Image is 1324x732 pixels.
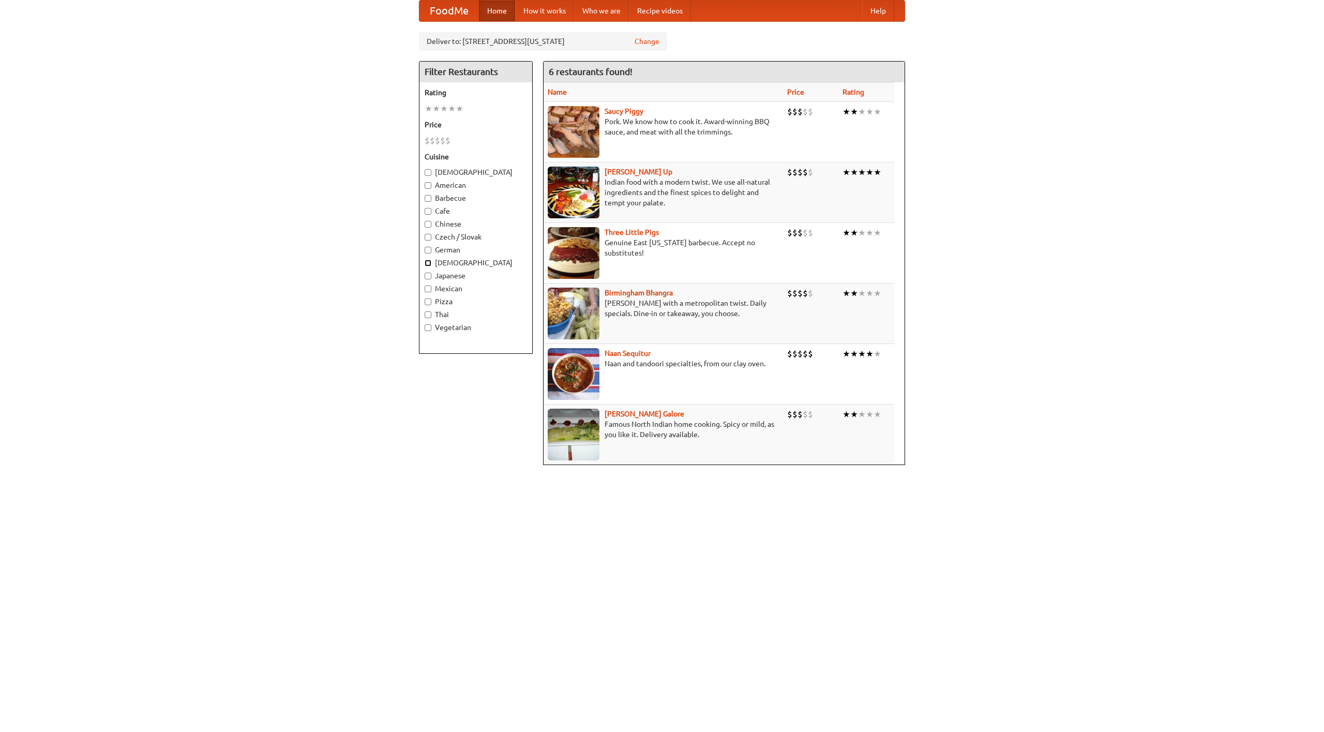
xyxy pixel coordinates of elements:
[425,195,431,202] input: Barbecue
[425,271,527,281] label: Japanese
[808,409,813,420] li: $
[792,106,798,117] li: $
[425,245,527,255] label: German
[866,167,874,178] li: ★
[842,288,850,299] li: ★
[425,324,431,331] input: Vegetarian
[862,1,894,21] a: Help
[808,106,813,117] li: $
[858,348,866,360] li: ★
[850,348,858,360] li: ★
[808,348,813,360] li: $
[425,311,431,318] input: Thai
[419,62,532,82] h4: Filter Restaurants
[425,206,527,216] label: Cafe
[425,219,527,229] label: Chinese
[858,409,866,420] li: ★
[425,193,527,203] label: Barbecue
[605,168,672,176] a: [PERSON_NAME] Up
[425,119,527,130] h5: Price
[787,227,792,238] li: $
[842,167,850,178] li: ★
[548,348,599,400] img: naansequitur.jpg
[574,1,629,21] a: Who we are
[548,177,779,208] p: Indian food with a modern twist. We use all-natural ingredients and the finest spices to delight ...
[787,409,792,420] li: $
[425,180,527,190] label: American
[425,152,527,162] h5: Cuisine
[808,227,813,238] li: $
[787,288,792,299] li: $
[605,410,684,418] a: [PERSON_NAME] Galore
[445,135,450,146] li: $
[425,167,527,177] label: [DEMOGRAPHIC_DATA]
[803,167,808,178] li: $
[792,288,798,299] li: $
[425,169,431,176] input: [DEMOGRAPHIC_DATA]
[425,208,431,215] input: Cafe
[548,409,599,460] img: currygalore.jpg
[874,106,881,117] li: ★
[798,167,803,178] li: $
[803,227,808,238] li: $
[605,349,651,357] b: Naan Sequitur
[419,1,479,21] a: FoodMe
[548,116,779,137] p: Pork. We know how to cook it. Award-winning BBQ sauce, and meat with all the trimmings.
[548,88,567,96] a: Name
[850,288,858,299] li: ★
[605,289,673,297] a: Birmingham Bhangra
[425,258,527,268] label: [DEMOGRAPHIC_DATA]
[866,409,874,420] li: ★
[425,234,431,241] input: Czech / Slovak
[858,227,866,238] li: ★
[850,167,858,178] li: ★
[425,296,527,307] label: Pizza
[803,348,808,360] li: $
[874,348,881,360] li: ★
[548,237,779,258] p: Genuine East [US_STATE] barbecue. Accept no substitutes!
[803,106,808,117] li: $
[798,288,803,299] li: $
[425,298,431,305] input: Pizza
[874,288,881,299] li: ★
[425,273,431,279] input: Japanese
[435,135,440,146] li: $
[792,348,798,360] li: $
[548,288,599,339] img: bhangra.jpg
[432,103,440,114] li: ★
[425,283,527,294] label: Mexican
[798,227,803,238] li: $
[842,227,850,238] li: ★
[629,1,691,21] a: Recipe videos
[808,167,813,178] li: $
[858,167,866,178] li: ★
[425,103,432,114] li: ★
[787,167,792,178] li: $
[605,228,659,236] b: Three Little Pigs
[548,167,599,218] img: curryup.jpg
[792,409,798,420] li: $
[866,288,874,299] li: ★
[548,358,779,369] p: Naan and tandoori specialties, from our clay oven.
[858,106,866,117] li: ★
[858,288,866,299] li: ★
[448,103,456,114] li: ★
[425,221,431,228] input: Chinese
[548,298,779,319] p: [PERSON_NAME] with a metropolitan twist. Daily specials. Dine-in or takeaway, you choose.
[605,107,643,115] b: Saucy Piggy
[419,32,667,51] div: Deliver to: [STREET_ADDRESS][US_STATE]
[548,227,599,279] img: littlepigs.jpg
[548,106,599,158] img: saucy.jpg
[798,348,803,360] li: $
[874,409,881,420] li: ★
[850,227,858,238] li: ★
[792,227,798,238] li: $
[808,288,813,299] li: $
[425,286,431,292] input: Mexican
[842,409,850,420] li: ★
[803,288,808,299] li: $
[787,348,792,360] li: $
[425,309,527,320] label: Thai
[798,409,803,420] li: $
